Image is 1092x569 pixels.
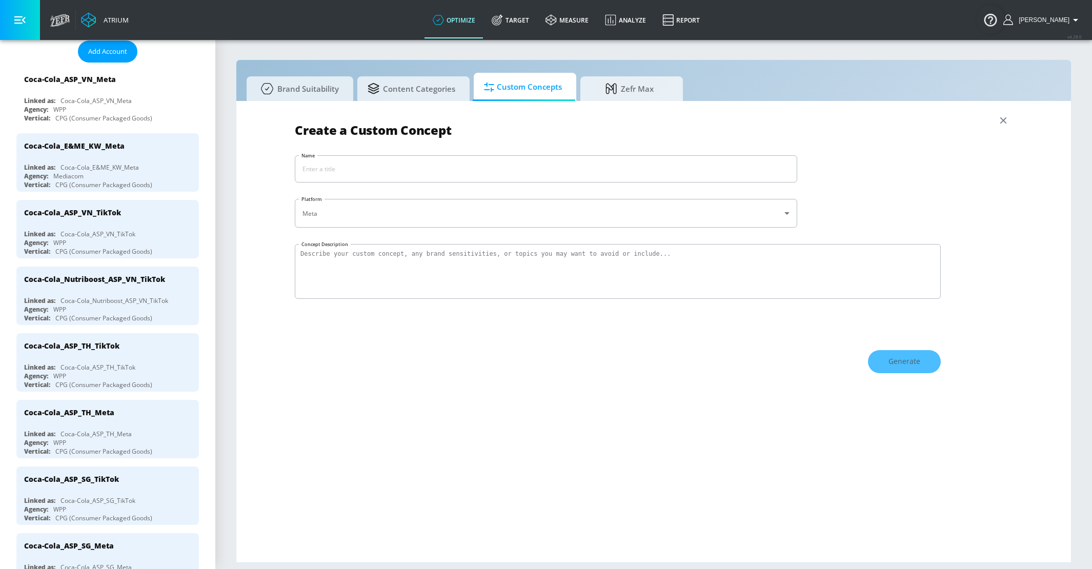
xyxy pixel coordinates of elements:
a: optimize [424,2,483,38]
span: Custom Concepts [484,75,562,99]
div: Vertical: [24,180,50,189]
a: Target [483,2,537,38]
h1: Create a Custom Concept [295,121,1013,139]
div: CPG (Consumer Packaged Goods) [55,114,152,123]
div: WPP [53,438,66,447]
div: WPP [53,105,66,114]
div: Linked as: [24,363,55,372]
div: Coca-Cola_ASP_TH_TikTok [60,363,135,372]
div: Coca-Cola_E&ME_KW_MetaLinked as:Coca-Cola_E&ME_KW_MetaAgency:MediacomVertical:CPG (Consumer Packa... [16,133,199,192]
span: v 4.28.0 [1067,34,1082,39]
div: CPG (Consumer Packaged Goods) [55,180,152,189]
div: CPG (Consumer Packaged Goods) [55,380,152,389]
div: Linked as: [24,230,55,238]
div: Coca-Cola_ASP_VN_Meta [24,74,116,84]
div: WPP [53,372,66,380]
div: Agency: [24,105,48,114]
div: Coca-Cola_ASP_VN_TikTokLinked as:Coca-Cola_ASP_VN_TikTokAgency:WPPVertical:CPG (Consumer Packaged... [16,200,199,258]
div: CPG (Consumer Packaged Goods) [55,514,152,522]
div: Vertical: [24,447,50,456]
input: Enter a title [295,156,797,182]
div: Agency: [24,305,48,314]
div: Coca-Cola_ASP_VN_MetaLinked as:Coca-Cola_ASP_VN_MetaAgency:WPPVertical:CPG (Consumer Packaged Goods) [16,67,199,125]
span: Zefr Max [591,76,669,101]
div: Coca-Cola_ASP_SG_TikTokLinked as:Coca-Cola_ASP_SG_TikTokAgency:WPPVertical:CPG (Consumer Packaged... [16,466,199,525]
div: CPG (Consumer Packaged Goods) [55,314,152,322]
span: Add Account [88,46,127,57]
div: Agency: [24,372,48,380]
div: WPP [53,505,66,514]
div: CPG (Consumer Packaged Goods) [55,447,152,456]
span: Brand Suitability [257,76,339,101]
a: Analyze [597,2,654,38]
div: Linked as: [24,496,55,505]
div: Coca-Cola_ASP_VN_TikTok [24,208,121,217]
div: Agency: [24,172,48,180]
a: measure [537,2,597,38]
div: WPP [53,238,66,247]
div: Agency: [24,505,48,514]
div: Coca-Cola_ASP_SG_TikTok [60,496,135,505]
div: Coca-Cola_Nutriboost_ASP_VN_TikTok [24,274,165,284]
div: Coca-Cola_ASP_TH_TikTokLinked as:Coca-Cola_ASP_TH_TikTokAgency:WPPVertical:CPG (Consumer Packaged... [16,333,199,392]
label: Platform [299,197,325,201]
button: [PERSON_NAME] [1003,14,1082,26]
div: Vertical: [24,514,50,522]
div: Coca-Cola_ASP_TH_MetaLinked as:Coca-Cola_ASP_TH_MetaAgency:WPPVertical:CPG (Consumer Packaged Goods) [16,400,199,458]
div: WPP [53,305,66,314]
div: Linked as: [24,296,55,305]
button: Open Resource Center [976,5,1005,34]
div: Coca-Cola_ASP_VN_Meta [60,96,132,105]
div: Coca-Cola_E&ME_KW_Meta [24,141,125,151]
span: login as: veronica.hernandez@zefr.com [1015,16,1069,24]
div: CPG (Consumer Packaged Goods) [55,247,152,256]
div: Coca-Cola_ASP_TH_TikTok [24,341,119,351]
div: Coca-Cola_ASP_TH_Meta [24,408,114,417]
div: Coca-Cola_ASP_TH_Meta [60,430,132,438]
button: Add Account [78,40,137,63]
a: Report [654,2,708,38]
span: Content Categories [368,76,455,101]
div: Meta [295,199,797,227]
div: Vertical: [24,314,50,322]
div: Agency: [24,438,48,447]
div: Coca-Cola_ASP_SG_Meta [24,541,114,551]
div: Coca-Cola_ASP_VN_TikTok [60,230,135,238]
div: Vertical: [24,380,50,389]
label: Name [299,153,317,158]
div: Coca-Cola_E&ME_KW_Meta [60,163,139,172]
a: Atrium [81,12,129,28]
div: Coca-Cola_Nutriboost_ASP_VN_TikTok [60,296,168,305]
div: Mediacom [53,172,84,180]
div: Linked as: [24,96,55,105]
div: Vertical: [24,247,50,256]
div: Linked as: [24,163,55,172]
div: Linked as: [24,430,55,438]
div: Coca-Cola_ASP_SG_TikTok [24,474,119,484]
div: Agency: [24,238,48,247]
label: Concept Description [299,242,351,247]
div: Coca-Cola_Nutriboost_ASP_VN_TikTokLinked as:Coca-Cola_Nutriboost_ASP_VN_TikTokAgency:WPPVertical:... [16,267,199,325]
div: Vertical: [24,114,50,123]
div: Atrium [99,15,129,25]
